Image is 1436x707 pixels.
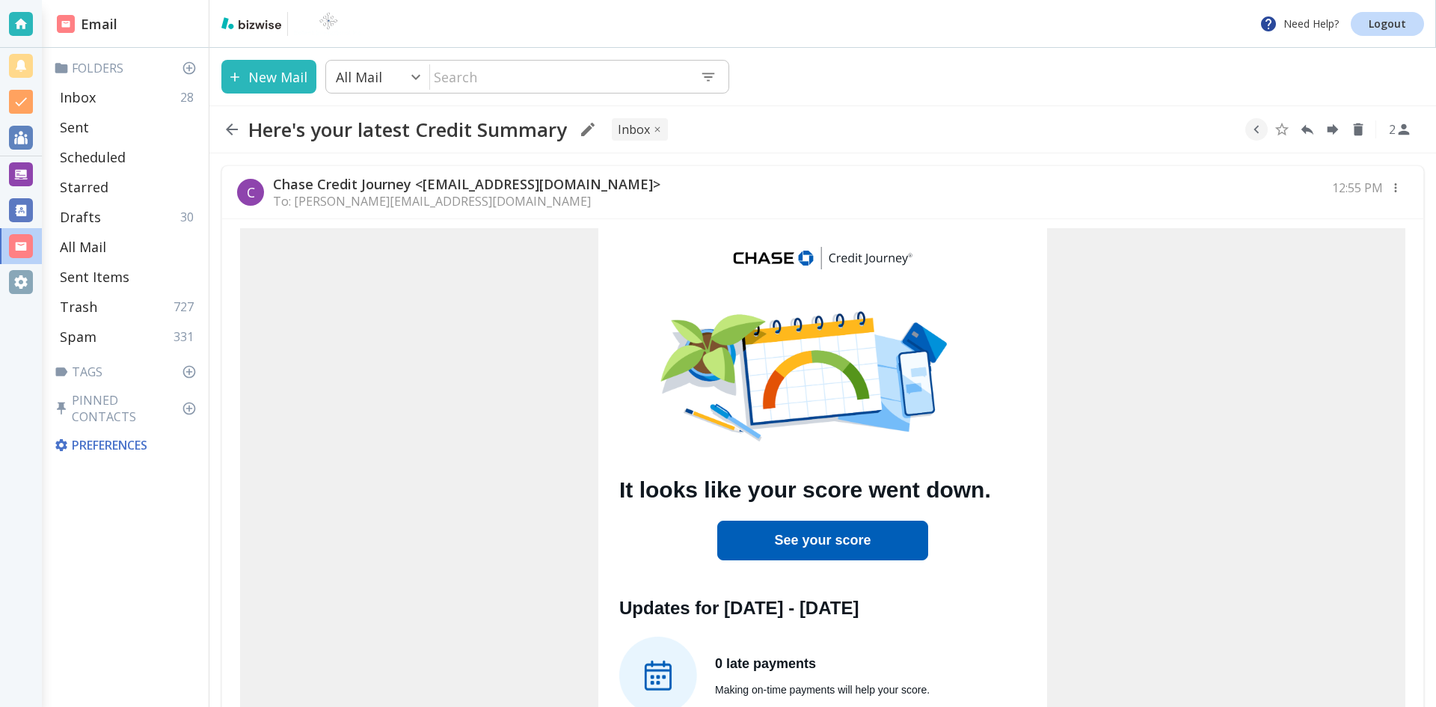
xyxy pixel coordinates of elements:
h2: Here's your latest Credit Summary [248,117,567,141]
p: Sent Items [60,268,129,286]
p: 30 [180,209,200,225]
img: bizwise [221,17,281,29]
img: DashboardSidebarEmail.svg [57,15,75,33]
div: CChase Credit Journey <[EMAIL_ADDRESS][DOMAIN_NAME]>To: [PERSON_NAME][EMAIL_ADDRESS][DOMAIN_NAME]... [222,166,1423,219]
p: 28 [180,89,200,105]
button: See Participants [1382,111,1418,147]
p: INBOX [618,121,650,138]
div: Sent Items [54,262,203,292]
a: Logout [1351,12,1424,36]
p: 331 [174,328,200,345]
div: Scheduled [54,142,203,172]
button: New Mail [221,60,316,94]
p: Pinned Contacts [54,392,203,425]
p: Folders [54,60,203,76]
p: Chase Credit Journey <[EMAIL_ADDRESS][DOMAIN_NAME]> [273,175,660,193]
p: Starred [60,178,108,196]
h2: Email [57,14,117,34]
button: Forward [1322,118,1344,141]
div: Drafts30 [54,202,203,232]
p: Sent [60,118,89,136]
div: Starred [54,172,203,202]
p: All Mail [336,68,382,86]
img: BioTech International [294,12,363,36]
div: Spam331 [54,322,203,352]
div: Trash727 [54,292,203,322]
p: Trash [60,298,97,316]
p: Inbox [60,88,96,106]
p: Tags [54,364,203,380]
p: 12:55 PM [1332,180,1383,196]
p: To: [PERSON_NAME][EMAIL_ADDRESS][DOMAIN_NAME] [273,193,660,209]
button: Delete [1347,118,1369,141]
div: Sent [54,112,203,142]
button: Reply [1296,118,1319,141]
p: All Mail [60,238,106,256]
p: Need Help? [1259,15,1339,33]
div: Preferences [51,431,203,459]
p: Logout [1369,19,1406,29]
p: Scheduled [60,148,126,166]
p: Drafts [60,208,101,226]
p: 2 [1389,121,1396,138]
p: Preferences [54,437,200,453]
p: 727 [174,299,200,315]
p: C [247,183,255,201]
div: Inbox28 [54,82,203,112]
input: Search [430,61,688,92]
p: Spam [60,328,96,346]
div: All Mail [54,232,203,262]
